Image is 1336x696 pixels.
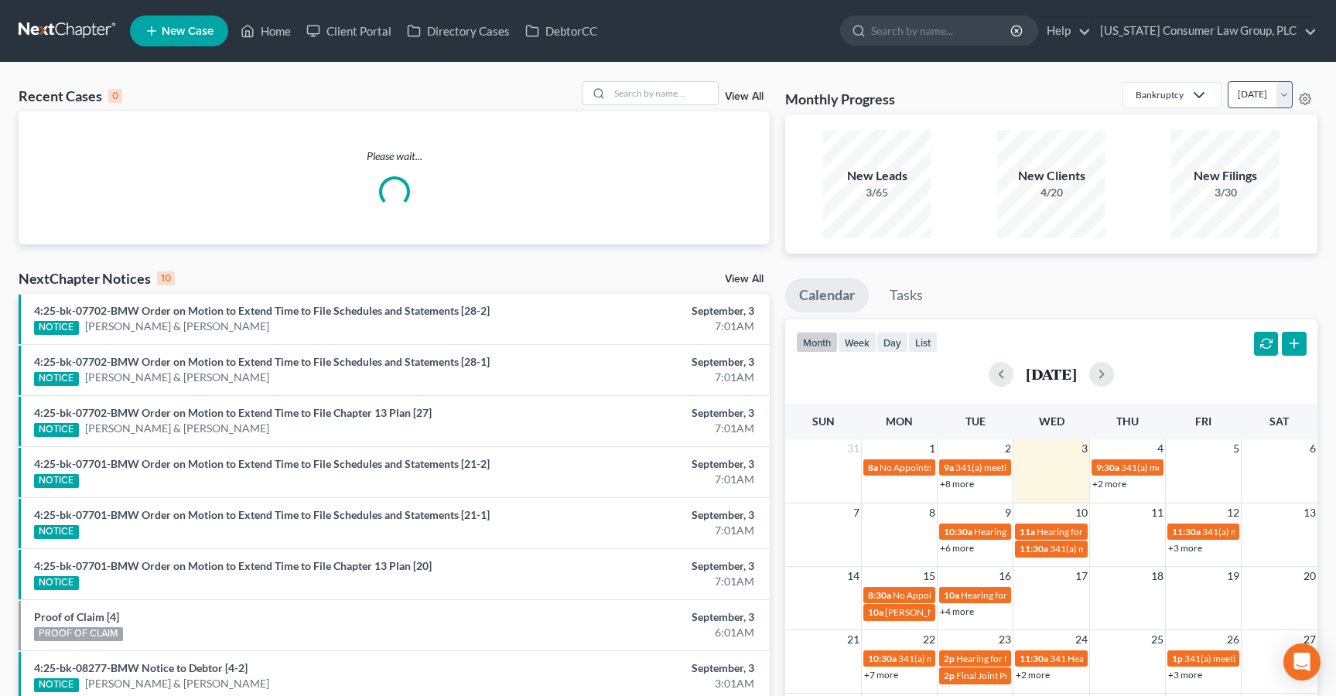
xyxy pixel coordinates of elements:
[34,525,79,539] div: NOTICE
[34,474,79,488] div: NOTICE
[1302,503,1317,522] span: 13
[893,589,965,601] span: No Appointments
[85,370,269,385] a: [PERSON_NAME] & [PERSON_NAME]
[1150,567,1165,585] span: 18
[34,610,119,623] a: Proof of Claim [4]
[921,630,937,649] span: 22
[876,332,908,353] button: day
[944,653,955,664] span: 2p
[1302,567,1317,585] span: 20
[1074,630,1089,649] span: 24
[34,457,490,470] a: 4:25-bk-07701-BMW Order on Motion to Extend Time to File Schedules and Statements [21-2]
[785,278,869,312] a: Calendar
[34,355,490,368] a: 4:25-bk-07702-BMW Order on Motion to Extend Time to File Schedules and Statements [28-1]
[1168,542,1202,554] a: +3 more
[868,606,883,618] span: 10a
[725,274,764,285] a: View All
[868,653,897,664] span: 10:30a
[1225,567,1241,585] span: 19
[796,332,838,353] button: month
[955,462,1105,473] span: 341(a) meeting for [PERSON_NAME]
[1225,630,1241,649] span: 26
[898,653,1047,664] span: 341(a) meeting for [PERSON_NAME]
[1168,669,1202,681] a: +3 more
[34,321,79,335] div: NOTICE
[1302,630,1317,649] span: 27
[1150,503,1165,522] span: 11
[1096,462,1119,473] span: 9:30a
[1225,503,1241,522] span: 12
[921,567,937,585] span: 15
[162,26,214,37] span: New Case
[1050,543,1281,554] span: 341(a) meeting for [PERSON_NAME] & [PERSON_NAME]
[1074,503,1089,522] span: 10
[944,526,972,537] span: 10:30a
[524,609,754,625] div: September, 3
[876,278,937,312] a: Tasks
[997,630,1013,649] span: 23
[524,523,754,538] div: 7:01AM
[880,462,952,473] span: No Appointments
[852,503,861,522] span: 7
[940,542,974,554] a: +6 more
[34,559,432,572] a: 4:25-bk-07701-BMW Order on Motion to Extend Time to File Chapter 13 Plan [20]
[961,589,1081,601] span: Hearing for [PERSON_NAME]
[85,319,269,334] a: [PERSON_NAME] & [PERSON_NAME]
[940,478,974,490] a: +8 more
[34,627,123,641] div: PROOF OF CLAIM
[944,462,954,473] span: 9a
[974,526,1210,537] span: Hearing for [PERSON_NAME] et [PERSON_NAME] Kouffie
[940,606,974,617] a: +4 more
[34,423,79,437] div: NOTICE
[1195,415,1211,428] span: Fri
[908,332,938,353] button: list
[34,508,490,521] a: 4:25-bk-07701-BMW Order on Motion to Extend Time to File Schedules and Statements [21-1]
[885,606,1039,618] span: [PERSON_NAME] Arbitration Hearing
[524,421,754,436] div: 7:01AM
[34,576,79,590] div: NOTICE
[524,354,754,370] div: September, 3
[823,185,931,200] div: 3/65
[524,574,754,589] div: 7:01AM
[956,670,1181,681] span: Final Joint Pretrial Conference ([GEOGRAPHIC_DATA])
[928,503,937,522] span: 8
[1020,543,1048,554] span: 11:30a
[524,676,754,691] div: 3:01AM
[864,669,898,681] a: +7 more
[19,148,770,164] p: Please wait...
[846,567,861,585] span: 14
[233,17,299,45] a: Home
[725,91,764,102] a: View All
[299,17,399,45] a: Client Portal
[785,90,895,108] h3: Monthly Progress
[524,507,754,523] div: September, 3
[1039,415,1064,428] span: Wed
[997,567,1013,585] span: 16
[1172,653,1183,664] span: 1p
[1037,526,1324,537] span: Hearing for [PERSON_NAME], Liquidating Trustee v. CGP Holdings, LLC
[1016,669,1050,681] a: +2 more
[1020,653,1048,664] span: 11:30a
[838,332,876,353] button: week
[1003,439,1013,458] span: 2
[1269,415,1289,428] span: Sat
[518,17,605,45] a: DebtorCC
[1050,653,1171,664] span: 341 Hearing for Copic, Milosh
[1283,643,1321,681] div: Open Intercom Messenger
[868,462,878,473] span: 8a
[928,439,937,458] span: 1
[108,89,122,103] div: 0
[1136,88,1184,101] div: Bankruptcy
[1092,478,1126,490] a: +2 more
[524,660,754,676] div: September, 3
[524,370,754,385] div: 7:01AM
[944,589,959,601] span: 10a
[85,676,269,691] a: [PERSON_NAME] & [PERSON_NAME]
[997,185,1105,200] div: 4/20
[610,82,718,104] input: Search by name...
[1156,439,1165,458] span: 4
[34,304,490,317] a: 4:25-bk-07702-BMW Order on Motion to Extend Time to File Schedules and Statements [28-2]
[524,456,754,472] div: September, 3
[34,372,79,386] div: NOTICE
[956,653,1266,664] span: Hearing for Mannenbach v. UNITED STATES DEPARTMENT OF EDUCATION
